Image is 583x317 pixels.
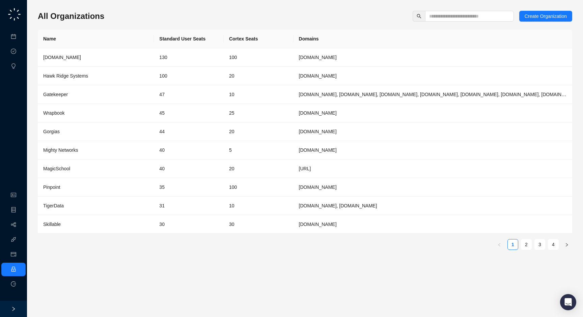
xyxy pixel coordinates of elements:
button: right [561,239,572,250]
td: 25 [224,104,294,122]
span: search [417,14,421,19]
span: [DOMAIN_NAME] [43,55,81,60]
td: synthesia.io [294,48,572,67]
th: Standard User Seats [154,30,224,48]
li: 2 [521,239,532,250]
button: Create Organization [519,11,572,22]
td: 20 [224,160,294,178]
td: 5 [224,141,294,160]
td: 40 [154,160,224,178]
th: Name [38,30,154,48]
td: 100 [224,178,294,197]
span: right [565,243,569,247]
span: Gatekeeper [43,92,68,97]
td: 100 [224,48,294,67]
li: Next Page [561,239,572,250]
span: MagicSchool [43,166,70,171]
span: Create Organization [525,12,567,20]
td: skillable.com [294,215,572,234]
a: 4 [548,239,558,250]
span: Wrapbook [43,110,65,116]
li: 4 [548,239,559,250]
td: 100 [154,67,224,85]
td: 40 [154,141,224,160]
button: left [494,239,505,250]
a: 1 [508,239,518,250]
td: gatekeeperhq.com, gatekeeperhq.io, gatekeeper.io, gatekeepervclm.com, gatekeeperhq.co, trygatekee... [294,85,572,104]
li: 3 [534,239,545,250]
span: right [11,307,16,311]
span: Pinpoint [43,184,60,190]
td: timescale.com, tigerdata.com [294,197,572,215]
a: 2 [521,239,531,250]
a: 3 [535,239,545,250]
span: Hawk Ridge Systems [43,73,88,79]
div: Open Intercom Messenger [560,294,576,310]
h3: All Organizations [38,11,104,22]
span: logout [11,281,16,287]
span: Skillable [43,222,61,227]
span: Gorgias [43,129,60,134]
span: left [497,243,501,247]
td: 45 [154,104,224,122]
td: 47 [154,85,224,104]
td: mightynetworks.com [294,141,572,160]
td: gorgias.com [294,122,572,141]
td: 30 [224,215,294,234]
td: 30 [154,215,224,234]
li: Previous Page [494,239,505,250]
td: 10 [224,197,294,215]
span: TigerData [43,203,64,208]
td: 130 [154,48,224,67]
td: 31 [154,197,224,215]
span: Mighty Networks [43,147,78,153]
img: logo-small-C4UdH2pc.png [7,7,22,22]
th: Cortex Seats [224,30,294,48]
td: magicschool.ai [294,160,572,178]
td: 44 [154,122,224,141]
td: 20 [224,67,294,85]
td: pinpointhq.com [294,178,572,197]
td: 20 [224,122,294,141]
td: 10 [224,85,294,104]
li: 1 [507,239,518,250]
th: Domains [294,30,572,48]
td: 35 [154,178,224,197]
td: hawkridgesys.com [294,67,572,85]
td: wrapbook.com [294,104,572,122]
